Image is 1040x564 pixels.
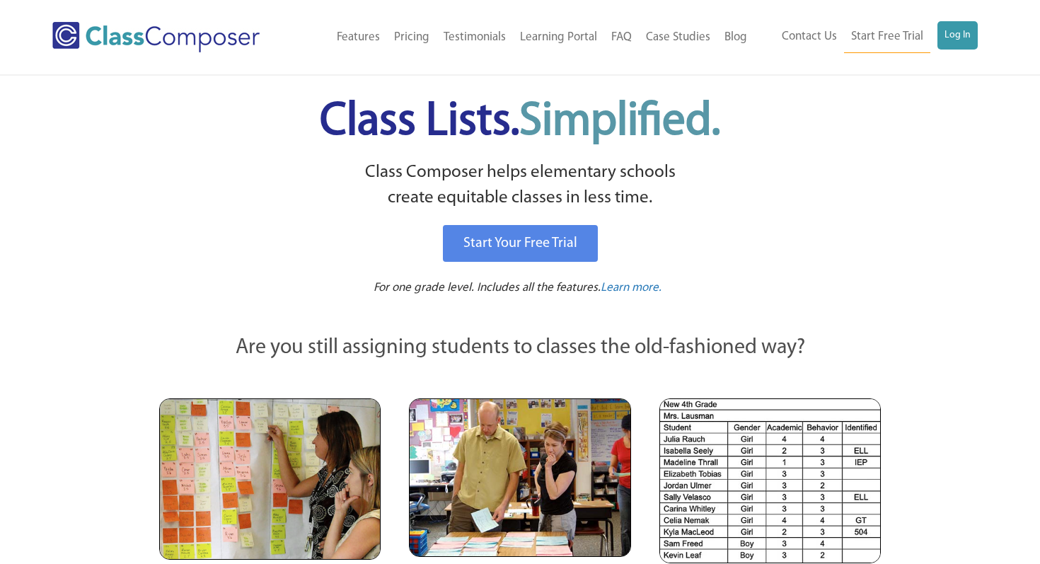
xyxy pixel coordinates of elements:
[937,21,978,50] a: Log In
[519,99,720,145] span: Simplified.
[601,282,661,294] span: Learn more.
[717,22,754,53] a: Blog
[159,333,881,364] p: Are you still assigning students to classes the old-fashioned way?
[754,21,978,53] nav: Header Menu
[604,22,639,53] a: FAQ
[775,21,844,52] a: Contact Us
[374,282,601,294] span: For one grade level. Includes all the features.
[601,280,661,297] a: Learn more.
[52,22,260,52] img: Class Composer
[463,236,577,251] span: Start Your Free Trial
[437,22,513,53] a: Testimonials
[659,398,881,563] img: Spreadsheets
[513,22,604,53] a: Learning Portal
[409,398,630,556] img: Blue and Pink Paper Cards
[443,225,598,262] a: Start Your Free Trial
[159,398,381,560] img: Teachers Looking at Sticky Notes
[844,21,930,53] a: Start Free Trial
[330,22,387,53] a: Features
[639,22,717,53] a: Case Studies
[157,160,883,212] p: Class Composer helps elementary schools create equitable classes in less time.
[320,99,720,145] span: Class Lists.
[387,22,437,53] a: Pricing
[296,22,754,53] nav: Header Menu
